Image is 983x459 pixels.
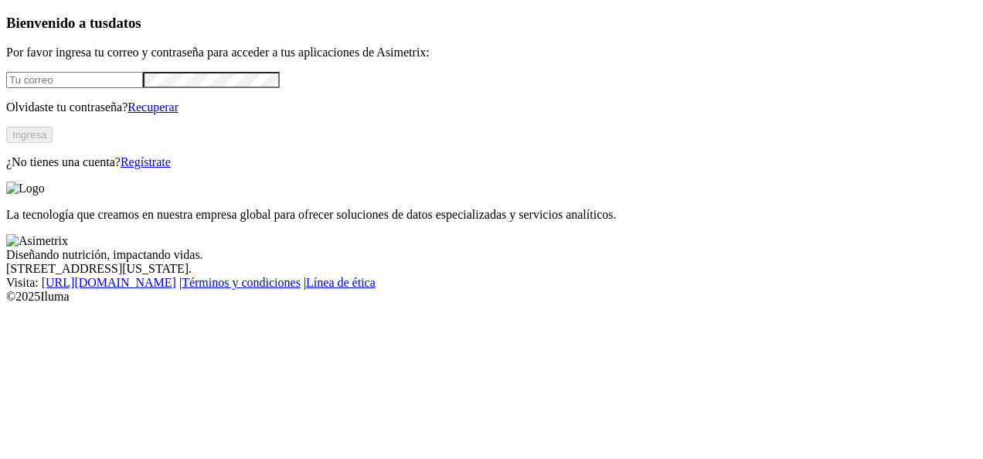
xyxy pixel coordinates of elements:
a: Línea de ética [306,276,376,289]
div: © 2025 Iluma [6,290,977,304]
img: Asimetrix [6,234,68,248]
input: Tu correo [6,72,143,88]
p: Olvidaste tu contraseña? [6,100,977,114]
button: Ingresa [6,127,53,143]
a: [URL][DOMAIN_NAME] [42,276,176,289]
p: ¿No tienes una cuenta? [6,155,977,169]
a: Términos y condiciones [182,276,301,289]
a: Recuperar [128,100,179,114]
p: La tecnología que creamos en nuestra empresa global para ofrecer soluciones de datos especializad... [6,208,977,222]
p: Por favor ingresa tu correo y contraseña para acceder a tus aplicaciones de Asimetrix: [6,46,977,59]
img: Logo [6,182,45,195]
div: Visita : | | [6,276,977,290]
span: datos [108,15,141,31]
h3: Bienvenido a tus [6,15,977,32]
a: Regístrate [121,155,171,168]
div: Diseñando nutrición, impactando vidas. [6,248,977,262]
div: [STREET_ADDRESS][US_STATE]. [6,262,977,276]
